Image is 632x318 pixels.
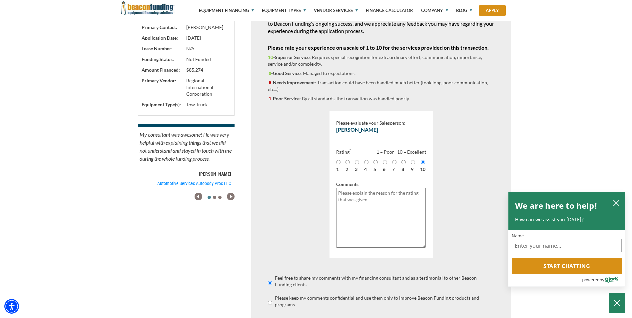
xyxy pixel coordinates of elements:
[268,70,494,77] p: - : Managed to expectations.
[121,5,175,10] a: Beacon Funding Corporation
[186,102,208,107] span: Tow Truck
[275,54,310,60] strong: Superior Service
[186,35,201,41] span: [DATE]
[142,56,174,62] span: Funding Status:
[345,166,348,173] label: 2
[336,111,429,133] p: Please evaluate your Salesperson:
[272,295,494,308] label: Please keep my comments confidential and use them only to improve Beacon Funding products and pro...
[138,131,235,171] div: My consultant was awesome! He was very helpful with explaining things that we did not understand ...
[186,24,223,30] span: [PERSON_NAME]
[121,1,175,15] img: Beacon Funding Corporation
[195,193,202,199] a: previous
[268,13,494,34] span: Thank you for your recent Beacon Funding equipment financing application. Your satisfaction is ke...
[207,194,212,200] a: Open this option
[479,5,506,16] a: Apply
[268,54,494,67] p: - : Requires special recognition for extraordinary effort, communication, importance, service and...
[186,78,213,97] span: Regional International Corporation
[515,199,597,212] h2: We are here to help!
[512,234,622,238] label: Name
[195,193,202,200] img: Left Navigator
[273,96,300,101] strong: Poor Service
[609,293,625,313] button: Close Chatbox
[268,79,494,93] p: - : Transaction could have been handled much better (took long, poor communication, etc...)
[217,194,223,200] a: Open this option
[186,46,195,51] span: N/A
[336,126,378,133] span: [PERSON_NAME]
[269,71,271,76] span: 8
[364,166,367,173] label: 4
[611,198,622,208] button: close chatbox
[186,56,211,62] span: Not Funded
[515,216,618,223] p: How can we assist you [DATE]?
[512,258,622,274] button: Start chatting
[268,54,273,60] span: 10
[273,80,315,85] strong: Needs Improvement
[269,96,271,101] span: 1
[336,188,426,248] textarea: Please explain the reason for the rating that was given.
[508,192,625,287] div: olark chatbox
[582,276,599,284] span: powered
[272,275,494,288] label: Feel free to share my comments with my financing consultant and as a testimonial to other Beacon ...
[227,193,235,200] img: Right Navigator
[383,166,385,173] label: 6
[329,175,365,194] span: Comments
[373,166,376,173] label: 5
[212,194,217,200] a: Open this option
[392,166,395,173] label: 7
[336,166,339,173] label: 1
[199,171,231,177] b: [PERSON_NAME]
[4,299,19,314] div: Accessibility Menu
[411,166,413,173] label: 9
[268,44,489,51] span: Please rate your experience on a scale of 1 to 10 for the services provided on this transaction.
[142,35,178,41] span: Application Date:
[420,166,425,173] label: 10
[186,67,203,73] span: $85,274
[227,193,235,199] a: next
[512,239,622,252] input: Name
[269,80,271,85] span: 5
[142,67,180,73] span: Amount Financed:
[138,180,235,187] a: Automotive Services Autobody Pros LLC
[142,102,181,107] span: Equipment Type(s):
[600,276,604,284] span: by
[355,166,357,173] label: 3
[582,274,625,286] a: Powered by Olark - open in a new tab
[329,142,351,155] span: Rating
[268,95,494,102] p: - : By all standards, the transaction was handled poorly.
[376,142,433,155] span: 1 = Poor 10 = Excellent
[142,78,176,83] span: Primary Vendor:
[401,166,404,173] label: 8
[273,70,301,76] strong: Good Service
[142,24,177,30] span: Primary Contact:
[142,46,173,51] span: Lease Number:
